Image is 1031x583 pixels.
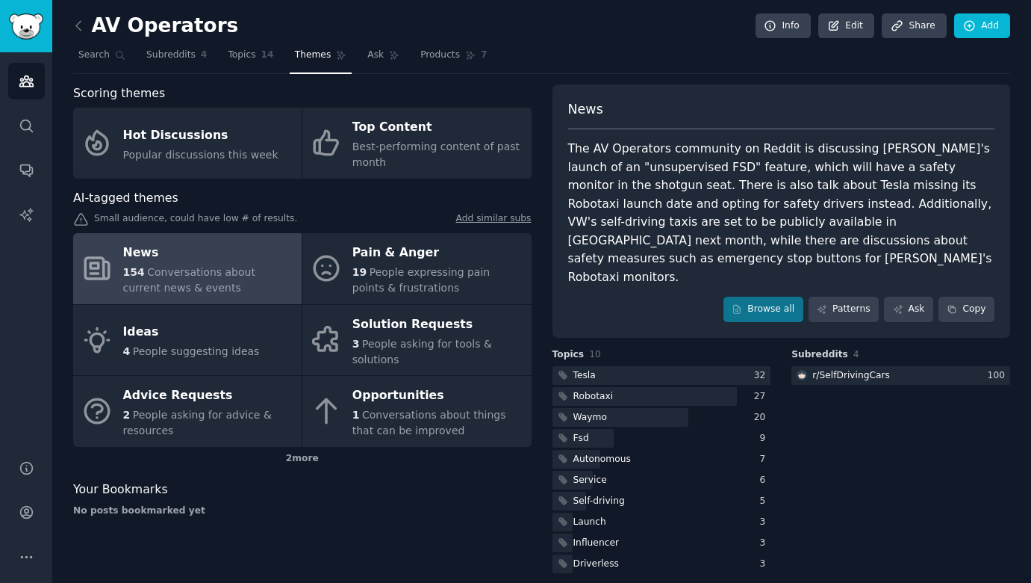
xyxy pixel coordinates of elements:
span: Subreddits [791,348,848,362]
span: People asking for tools & solutions [352,338,492,365]
span: 19 [352,266,367,278]
span: AI-tagged themes [73,189,178,208]
a: Waymo20 [552,408,771,427]
a: Solution Requests3People asking for tools & solutions [302,305,531,376]
div: 3 [759,537,770,550]
a: Influencer3 [552,534,771,552]
div: 100 [988,369,1010,383]
div: 3 [759,516,770,529]
a: Patterns [809,297,879,322]
span: 4 [201,49,208,62]
a: Self-driving5 [552,492,771,510]
div: Small audience, could have low # of results. [73,212,532,228]
span: Themes [295,49,331,62]
a: Ideas4People suggesting ideas [73,305,302,376]
span: Scoring themes [73,84,165,103]
div: 2 more [73,447,532,471]
a: Advice Requests2People asking for advice & resources [73,376,302,447]
div: Advice Requests [123,384,294,408]
div: News [123,241,294,265]
span: People expressing pain points & frustrations [352,266,490,294]
img: GummySearch logo [9,13,43,40]
a: Browse all [723,297,803,322]
span: People asking for advice & resources [123,409,272,437]
a: Opportunities1Conversations about things that can be improved [302,376,531,447]
div: The AV Operators community on Reddit is discussing [PERSON_NAME]'s launch of an "unsupervised FSD... [568,140,995,286]
a: Edit [818,13,874,39]
a: Search [73,43,131,74]
span: 4 [123,345,131,357]
div: 32 [754,369,771,383]
a: Pain & Anger19People expressing pain points & frustrations [302,233,531,304]
span: 1 [352,409,360,421]
a: Hot DiscussionsPopular discussions this week [73,108,302,179]
div: Opportunities [352,384,523,408]
div: Waymo [573,411,608,425]
span: Conversations about things that can be improved [352,409,506,437]
span: 3 [352,338,360,350]
a: Top ContentBest-performing content of past month [302,108,531,179]
a: Autonomous7 [552,450,771,469]
span: Ask [367,49,384,62]
div: Autonomous [573,453,631,466]
div: Solution Requests [352,312,523,336]
div: Self-driving [573,495,625,508]
div: 9 [759,432,770,445]
div: Ideas [123,321,260,345]
div: 5 [759,495,770,508]
span: Topics [552,348,585,362]
div: Fsd [573,432,589,445]
a: News154Conversations about current news & events [73,233,302,304]
span: 7 [481,49,488,62]
span: 14 [261,49,274,62]
div: Robotaxi [573,390,614,404]
a: Products7 [415,43,492,74]
span: Conversations about current news & events [123,266,255,294]
a: Ask [362,43,405,74]
span: Popular discussions this week [123,149,278,161]
span: 4 [853,349,859,360]
button: Copy [938,297,994,322]
a: Share [882,13,946,39]
a: Launch3 [552,513,771,531]
div: Launch [573,516,606,529]
a: Service6 [552,471,771,490]
img: SelfDrivingCars [797,370,807,380]
div: 7 [759,453,770,466]
a: Topics14 [222,43,278,74]
a: Ask [884,297,933,322]
span: Your Bookmarks [73,481,168,499]
a: Fsd9 [552,429,771,448]
span: News [568,100,603,119]
div: No posts bookmarked yet [73,505,532,518]
div: Service [573,474,607,487]
span: Products [420,49,460,62]
a: Add similar subs [456,212,532,228]
span: 2 [123,409,131,421]
div: r/ SelfDrivingCars [812,369,890,383]
a: Subreddits4 [141,43,212,74]
div: Top Content [352,116,523,140]
a: SelfDrivingCarsr/SelfDrivingCars100 [791,366,1010,385]
div: Pain & Anger [352,241,523,265]
div: 20 [754,411,771,425]
span: Topics [228,49,255,62]
div: Driverless [573,558,619,571]
div: 3 [759,558,770,571]
div: Hot Discussions [123,123,278,147]
a: Themes [290,43,352,74]
a: Info [756,13,811,39]
div: 27 [754,390,771,404]
a: Driverless3 [552,555,771,573]
a: Robotaxi27 [552,387,771,406]
span: 154 [123,266,145,278]
div: Influencer [573,537,619,550]
span: Subreddits [146,49,196,62]
span: Best-performing content of past month [352,141,520,168]
div: 6 [759,474,770,487]
a: Tesla32 [552,366,771,385]
span: 10 [589,349,601,360]
div: Tesla [573,369,596,383]
h2: AV Operators [73,14,238,38]
a: Add [954,13,1010,39]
